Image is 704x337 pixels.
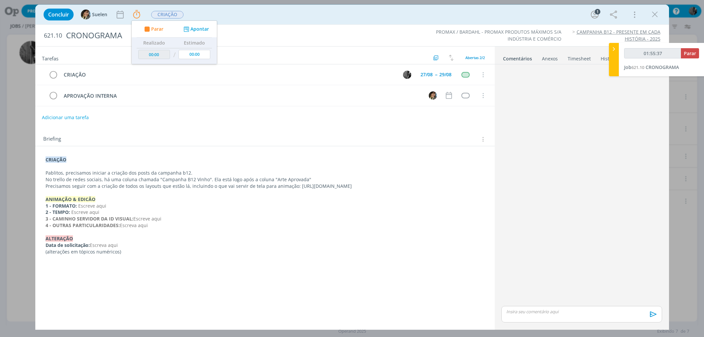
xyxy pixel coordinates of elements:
[420,72,433,77] div: 27/08
[435,72,437,77] span: --
[42,54,58,62] span: Tarefas
[92,12,107,17] span: Suelen
[439,72,452,77] div: 29/08
[46,242,90,248] strong: Data de solicitação:
[61,71,397,79] div: CRIAÇÃO
[42,112,89,123] button: Adicionar uma tarefa
[177,38,212,48] th: Estimado
[542,55,558,62] div: Anexos
[46,209,70,215] strong: 2 - TEMPO:
[631,64,644,70] span: 621.10
[429,91,437,100] img: S
[151,27,163,31] span: Parar
[449,55,453,61] img: arrow-down-up.svg
[171,48,177,62] td: /
[63,27,401,44] div: CRONOGRAMA
[46,222,120,228] strong: 4 - OUTRAS PARTICULARIDADES:
[577,29,660,42] a: CAMPANHA B12 - PRESENTE EM CADA HISTÓRIA - 2025
[681,48,699,58] button: Parar
[151,11,184,18] span: CRIAÇÃO
[567,52,591,62] a: Timesheet
[46,203,77,209] strong: 1 - FORMATO:
[403,71,411,79] img: P
[46,216,133,222] strong: 3 - CAMINHO SERVIDOR DA ID VISUAL:
[46,156,66,163] strong: CRIAÇÃO
[624,64,679,70] a: Job621.10CRONOGRAMA
[90,242,118,248] span: Escreva aqui
[44,9,74,20] button: Concluir
[428,90,438,100] button: S
[465,55,485,60] span: Abertas 2/2
[43,135,61,144] span: Briefing
[78,203,106,209] span: Escreve aqui
[436,29,561,42] a: PROMAX / BARDAHL - PROMAX PRODUTOS MÁXIMOS S/A INDÚSTRIA E COMÉRCIO
[133,216,161,222] span: Escreve aqui
[646,64,679,70] span: CRONOGRAMA
[600,52,620,62] a: Histórico
[589,9,600,20] button: 1
[46,176,485,183] p: No trello de redes sociais, há uma coluna chamada "Campanha B12 Vinho". Ela está logo após a colu...
[46,170,485,176] p: Pablitos, precisamos iniciar a criação dos posts da campanha b12.
[46,235,73,242] strong: ALTERAÇÃO
[35,5,669,330] div: dialog
[182,26,209,33] button: Apontar
[595,9,600,15] div: 1
[503,52,532,62] a: Comentários
[142,26,163,33] button: Parar
[684,50,696,56] span: Parar
[81,10,91,19] img: S
[46,249,485,255] p: (alterações em tópicos numéricos)
[402,70,412,80] button: P
[151,11,184,19] button: CRIAÇÃO
[81,10,107,19] button: SSuelen
[44,32,62,39] span: 621.10
[61,92,423,100] div: APROVAÇÃO INTERNA
[46,196,95,202] strong: ANIMAÇÃO & EDICÃO
[46,183,485,189] p: Precisamos seguir com a criação de todos os layouts que estão lá, incluindo o que vai servir de t...
[71,209,99,215] span: Escreve aqui
[137,38,172,48] th: Realizado
[48,12,69,17] span: Concluir
[120,222,148,228] span: Escreva aqui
